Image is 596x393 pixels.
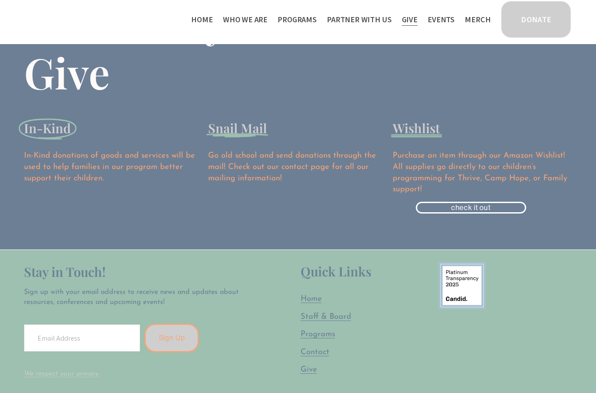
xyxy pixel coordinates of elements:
span: Give [301,365,317,374]
p: Sign up with your email address to receive news and updates about resources, conferences and upco... [24,287,250,307]
a: folder dropdown [223,12,267,27]
span: Who We Are [223,13,267,26]
h2: Stay in Touch! [24,262,250,281]
p: In-Kind donations of goods and services will be used to help families in our program better suppo... [24,150,204,184]
a: Give [402,12,418,27]
a: Home [301,293,322,305]
a: Staff & Board [301,311,351,323]
a: Contact [301,347,329,358]
span: Home [301,295,322,303]
a: check it out [416,202,526,214]
a: folder dropdown [277,12,317,27]
a: folder dropdown [327,12,391,27]
a: Merch [465,12,490,27]
span: Quick Links [301,262,371,279]
a: We respect your privacy. [24,370,100,377]
span: Contact [301,348,329,356]
a: Home [191,12,212,27]
a: Programs [301,329,335,340]
span: In-Kind [24,119,71,136]
span: Sign Up [159,334,185,342]
a: Give [301,364,317,376]
input: Email Address [24,324,140,352]
span: Programs [277,13,317,26]
span: Partner With Us [327,13,391,26]
span: Programs [301,330,335,338]
p: Go old school and send donations through the mail! Check out our contact page for all our mailing... [208,150,388,184]
span: Snail Mail [208,119,267,136]
p: Purchase an item through our Amazon Wishlist! All supplies go directly to our children’s programm... [393,150,572,195]
span: Wishlist [393,119,440,136]
button: Sign Up [144,324,199,352]
a: Events [428,12,455,27]
span: Staff & Board [301,313,351,321]
img: 9878580 [438,262,486,309]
